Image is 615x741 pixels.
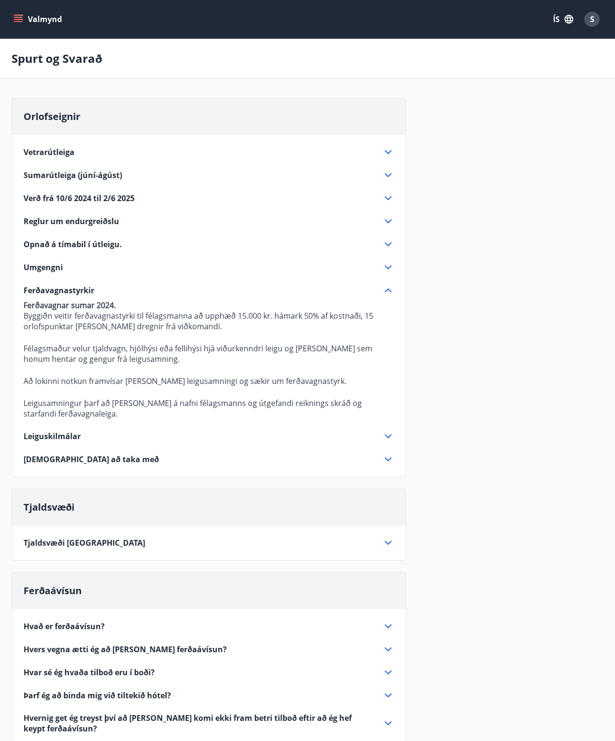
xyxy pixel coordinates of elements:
[24,300,116,311] strong: Ferðavagnar sumar 2024.
[24,170,122,180] span: Sumarútleiga (júní-ágúst)
[590,14,594,24] span: S
[24,110,80,123] span: Orlofseignir
[12,50,102,67] p: Spurt og Svarað
[24,713,371,734] span: Hvernig get ég treyst því að [PERSON_NAME] komi ekki fram betri tilboð eftir að ég hef keypt ferð...
[24,454,159,465] span: [DEMOGRAPHIC_DATA] að taka með
[24,430,394,442] div: Leiguskilmálar
[24,621,394,632] div: Hvað er ferðaávísun?
[24,146,394,158] div: Vetrarútleiga
[24,262,63,273] span: Umgengni
[24,376,394,386] p: Að lokinni notkun framvísar [PERSON_NAME] leigusamningi og sækir um ferðavagnastyrk.
[24,644,394,655] div: Hvers vegna ætti ég að [PERSON_NAME] ferðaávísun?
[24,216,119,227] span: Reglur um endurgreiðslu
[12,11,66,28] button: menu
[24,690,171,701] span: Þarf ég að binda mig við tiltekið hótel?
[24,398,394,419] p: Leigusamningur þarf að [PERSON_NAME] á nafni félagsmanns og útgefandi reiknings skráð og starfand...
[24,584,82,597] span: Ferðaávísun
[24,644,227,655] span: Hvers vegna ætti ég að [PERSON_NAME] ferðaávísun?
[24,285,94,296] span: Ferðavagnastyrkir
[24,454,394,465] div: [DEMOGRAPHIC_DATA] að taka með
[24,169,394,181] div: Sumarútleiga (júní-ágúst)
[24,690,394,701] div: Þarf ég að binda mig við tiltekið hótel?
[24,343,394,364] p: Félagsmaður velur tjaldvagn, hjólhýsi eða fellihýsi hjá viðurkenndri leigu og [PERSON_NAME] sem h...
[24,311,394,332] p: Byggiðn veitir ferðavagnastyrki til félagsmanna að upphæð 15.000 kr. hámark 50% af kostnaði, 15 o...
[24,713,394,734] div: Hvernig get ég treyst því að [PERSON_NAME] komi ekki fram betri tilboð eftir að ég hef keypt ferð...
[24,667,394,678] div: Hvar sé ég hvaða tilboð eru í boði?
[24,215,394,227] div: Reglur um endurgreiðslu
[24,262,394,273] div: Umgengni
[24,296,394,419] div: Ferðavagnastyrkir
[24,285,394,296] div: Ferðavagnastyrkir
[24,239,394,250] div: Opnað á tímabil í útleigu.
[24,431,81,442] span: Leiguskilmálar
[24,538,145,548] span: Tjaldsvæði [GEOGRAPHIC_DATA]
[24,621,105,632] span: Hvað er ferðaávísun?
[24,667,155,678] span: Hvar sé ég hvaða tilboð eru í boði?
[24,193,135,203] span: Verð frá 10/6 2024 til 2/6 2025
[548,11,578,28] button: ÍS
[24,192,394,204] div: Verð frá 10/6 2024 til 2/6 2025
[24,239,122,250] span: Opnað á tímabil í útleigu.
[24,537,394,549] div: Tjaldsvæði [GEOGRAPHIC_DATA]
[580,8,603,31] button: S
[24,147,74,157] span: Vetrarútleiga
[24,501,74,514] span: Tjaldsvæði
